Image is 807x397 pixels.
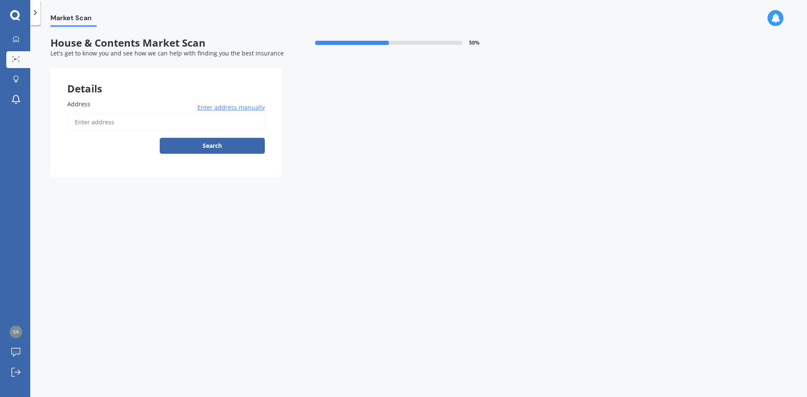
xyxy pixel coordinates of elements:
[160,138,265,154] button: Search
[469,40,480,46] span: 50 %
[67,100,90,108] span: Address
[50,37,282,49] span: House & Contents Market Scan
[50,68,282,93] div: Details
[10,326,22,338] img: f3b76aa2055c4bc0617e54917747f654
[198,103,265,112] span: Enter address manually
[50,49,284,57] span: Let's get to know you and see how we can help with finding you the best insurance
[50,14,97,25] span: Market Scan
[67,113,265,131] input: Enter address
